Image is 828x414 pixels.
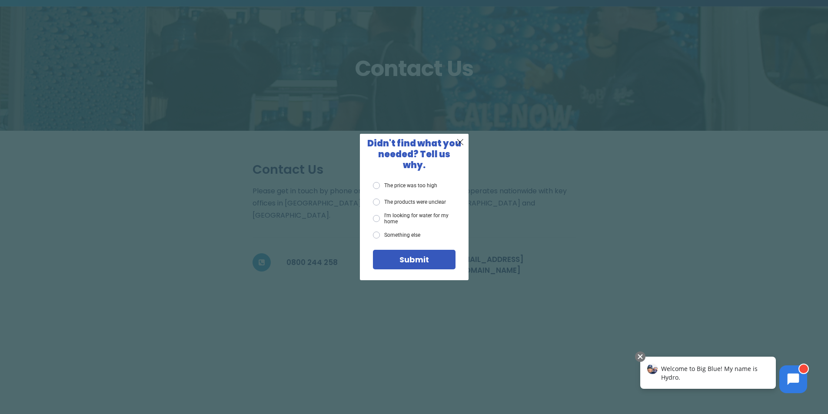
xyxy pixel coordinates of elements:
[631,350,816,402] iframe: Chatbot
[373,212,455,225] label: I'm looking for water for my home
[373,199,446,205] label: The products were unclear
[373,182,437,189] label: The price was too high
[373,232,420,238] label: Something else
[367,137,461,171] span: Didn't find what you needed? Tell us why.
[456,136,464,147] span: X
[399,254,429,265] span: Submit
